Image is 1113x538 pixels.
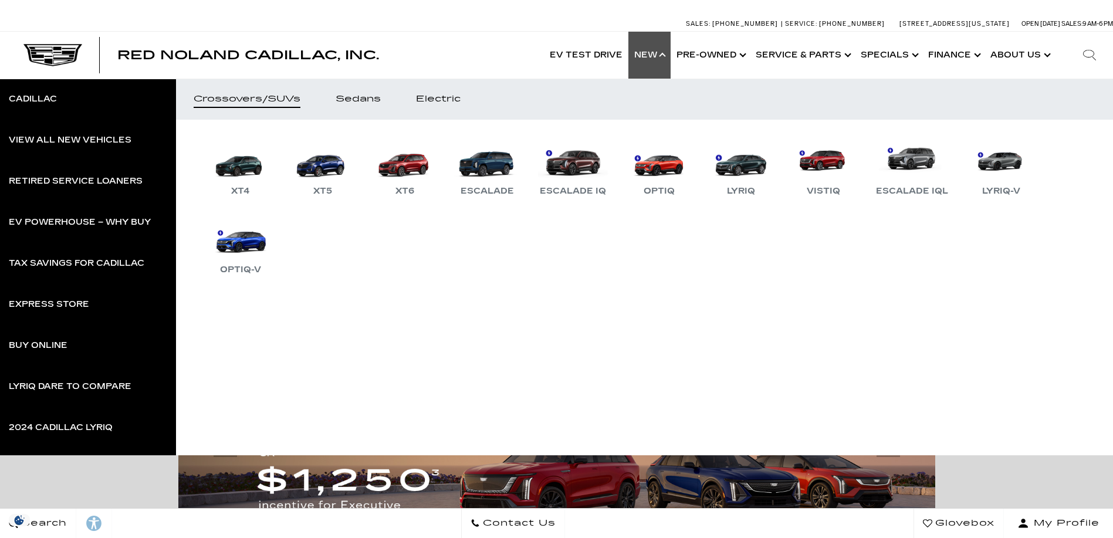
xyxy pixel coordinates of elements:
[461,509,565,538] a: Contact Us
[6,514,33,526] section: Click to Open Cookie Consent Modal
[18,515,67,532] span: Search
[801,184,846,198] div: VISTIQ
[176,79,318,120] a: Crossovers/SUVs
[6,514,33,526] img: Opt-Out Icon
[9,136,131,144] div: View All New Vehicles
[819,20,885,28] span: [PHONE_NUMBER]
[534,184,612,198] div: Escalade IQ
[9,424,113,432] div: 2024 Cadillac LYRIQ
[307,184,338,198] div: XT5
[914,509,1004,538] a: Glovebox
[870,184,954,198] div: Escalade IQL
[671,32,750,79] a: Pre-Owned
[976,184,1026,198] div: LYRIQ-V
[390,184,420,198] div: XT6
[117,48,379,62] span: Red Noland Cadillac, Inc.
[370,137,440,198] a: XT6
[899,20,1010,28] a: [STREET_ADDRESS][US_STATE]
[721,184,761,198] div: LYRIQ
[932,515,994,532] span: Glovebox
[785,20,817,28] span: Service:
[1021,20,1060,28] span: Open [DATE]
[855,32,922,79] a: Specials
[1029,515,1100,532] span: My Profile
[1061,20,1082,28] span: Sales:
[9,383,131,391] div: LYRIQ Dare to Compare
[9,300,89,309] div: Express Store
[624,137,694,198] a: OPTIQ
[712,20,778,28] span: [PHONE_NUMBER]
[544,32,628,79] a: EV Test Drive
[628,32,671,79] a: New
[455,184,520,198] div: Escalade
[117,49,379,61] a: Red Noland Cadillac, Inc.
[23,44,82,66] img: Cadillac Dark Logo with Cadillac White Text
[638,184,681,198] div: OPTIQ
[205,137,276,198] a: XT4
[9,218,151,226] div: EV Powerhouse – Why Buy
[225,184,256,198] div: XT4
[336,95,381,103] div: Sedans
[9,177,143,185] div: Retired Service Loaners
[922,32,985,79] a: Finance
[416,95,461,103] div: Electric
[966,137,1036,198] a: LYRIQ-V
[985,32,1054,79] a: About Us
[9,259,144,268] div: Tax Savings for Cadillac
[1004,509,1113,538] button: Open user profile menu
[534,137,612,198] a: Escalade IQ
[318,79,398,120] a: Sedans
[398,79,478,120] a: Electric
[452,137,522,198] a: Escalade
[686,20,711,28] span: Sales:
[706,137,776,198] a: LYRIQ
[9,341,67,350] div: Buy Online
[750,32,855,79] a: Service & Parts
[1082,20,1113,28] span: 9 AM-6 PM
[781,21,888,27] a: Service: [PHONE_NUMBER]
[287,137,358,198] a: XT5
[205,216,276,277] a: OPTIQ-V
[214,263,267,277] div: OPTIQ-V
[480,515,556,532] span: Contact Us
[9,95,57,103] div: Cadillac
[788,137,858,198] a: VISTIQ
[194,95,300,103] div: Crossovers/SUVs
[870,137,954,198] a: Escalade IQL
[686,21,781,27] a: Sales: [PHONE_NUMBER]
